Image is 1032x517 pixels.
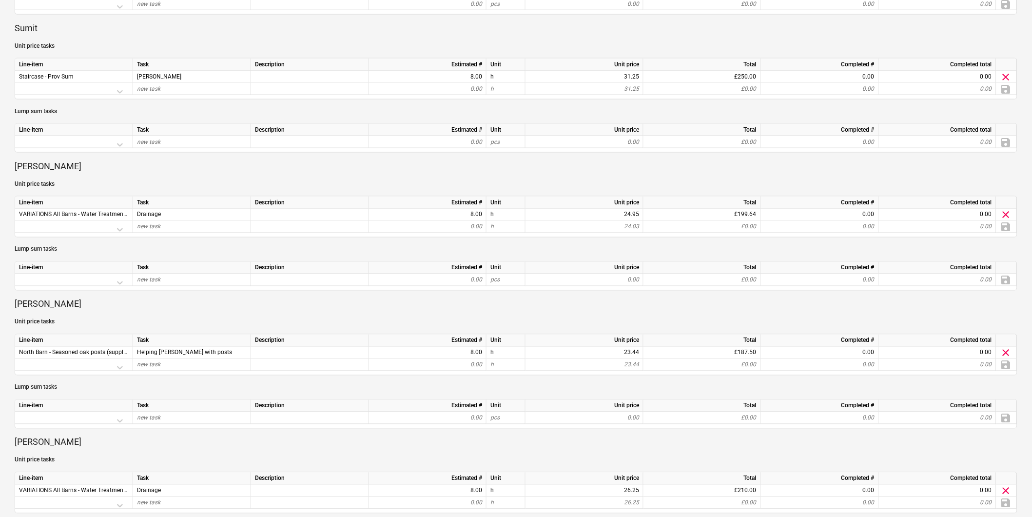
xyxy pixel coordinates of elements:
div: 23.44 [529,347,639,359]
div: 0.00 [373,274,482,286]
div: 0.00 [765,359,875,371]
p: [PERSON_NAME] [15,437,1017,448]
div: 0.00 [765,347,875,359]
div: 0.00 [883,136,992,148]
span: new task [137,277,160,283]
div: Unit price [526,59,643,71]
div: 8.00 [373,71,482,83]
span: pcs [490,139,500,145]
div: Task [133,473,251,485]
div: 23.44 [529,359,639,371]
div: Completed # [761,473,879,485]
div: £250.00 [643,71,761,83]
span: new task [137,415,160,421]
div: Completed total [879,473,996,485]
div: 0.00 [765,485,875,497]
span: pcs [490,277,500,283]
div: £187.50 [643,347,761,359]
div: 0.00 [883,209,992,221]
div: 0.00 [373,497,482,509]
div: Completed # [761,197,879,209]
div: Estimated # [369,335,487,347]
div: 0.00 [883,274,992,286]
div: 0.00 [373,359,482,371]
div: 0.00 [765,83,875,95]
div: Completed total [879,335,996,347]
div: Line-item [15,124,133,136]
div: 0.00 [765,412,875,424]
div: Description [251,335,369,347]
span: Delete task [1000,71,1012,82]
span: VARIATIONS All Barns - Water Treatment plants [19,211,143,218]
span: Staircase - Prov Sum [19,73,74,80]
span: h [490,85,494,92]
div: 0.00 [529,274,639,286]
div: Description [251,59,369,71]
div: 0.00 [765,209,875,221]
div: Total [643,473,761,485]
p: Sumit [15,22,1017,34]
div: 0.00 [373,221,482,233]
span: h [490,499,494,506]
div: Estimated # [369,473,487,485]
div: Line-item [15,473,133,485]
div: Estimated # [369,59,487,71]
div: Completed # [761,262,879,274]
div: 0.00 [883,485,992,497]
div: £210.00 [643,485,761,497]
div: Unit [487,197,526,209]
div: £0.00 [643,221,761,233]
span: Helping dean with posts [137,349,232,356]
div: 0.00 [373,136,482,148]
div: Completed total [879,262,996,274]
div: Task [133,197,251,209]
span: h [490,223,494,230]
div: £0.00 [643,412,761,424]
div: £0.00 [643,497,761,509]
span: Delete task [1000,209,1012,221]
span: Drainage [137,211,161,218]
div: Completed total [879,124,996,136]
div: Description [251,124,369,136]
div: Total [643,335,761,347]
div: Unit price [526,473,643,485]
div: 0.00 [373,83,482,95]
span: North Barn - Seasoned oak posts (supply only) [19,349,141,356]
div: Total [643,262,761,274]
div: Estimated # [369,197,487,209]
div: Task [133,59,251,71]
div: Unit [487,262,526,274]
div: Unit price [526,335,643,347]
div: Unit price [526,262,643,274]
div: 0.00 [765,136,875,148]
div: 0.00 [883,347,992,359]
div: Completed # [761,59,879,71]
div: 31.25 [529,71,639,83]
div: 0.00 [765,497,875,509]
div: Line-item [15,197,133,209]
div: Task [133,335,251,347]
div: Estimated # [369,262,487,274]
p: Lump sum tasks [15,245,1017,254]
span: Drainage [137,487,161,494]
div: £0.00 [643,359,761,371]
div: 26.25 [529,497,639,509]
div: 0.00 [883,221,992,233]
span: Drainage [490,211,494,218]
div: Task [133,262,251,274]
div: Task [133,124,251,136]
div: 0.00 [883,497,992,509]
span: new task [137,361,160,368]
div: Estimated # [369,124,487,136]
p: [PERSON_NAME] [15,160,1017,172]
span: new task [137,223,160,230]
iframe: Chat Widget [983,470,1032,517]
div: £0.00 [643,274,761,286]
div: Total [643,59,761,71]
div: Completed total [879,59,996,71]
div: Total [643,124,761,136]
div: £0.00 [643,136,761,148]
div: 0.00 [883,412,992,424]
p: Lump sum tasks [15,107,1017,116]
div: Line-item [15,262,133,274]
